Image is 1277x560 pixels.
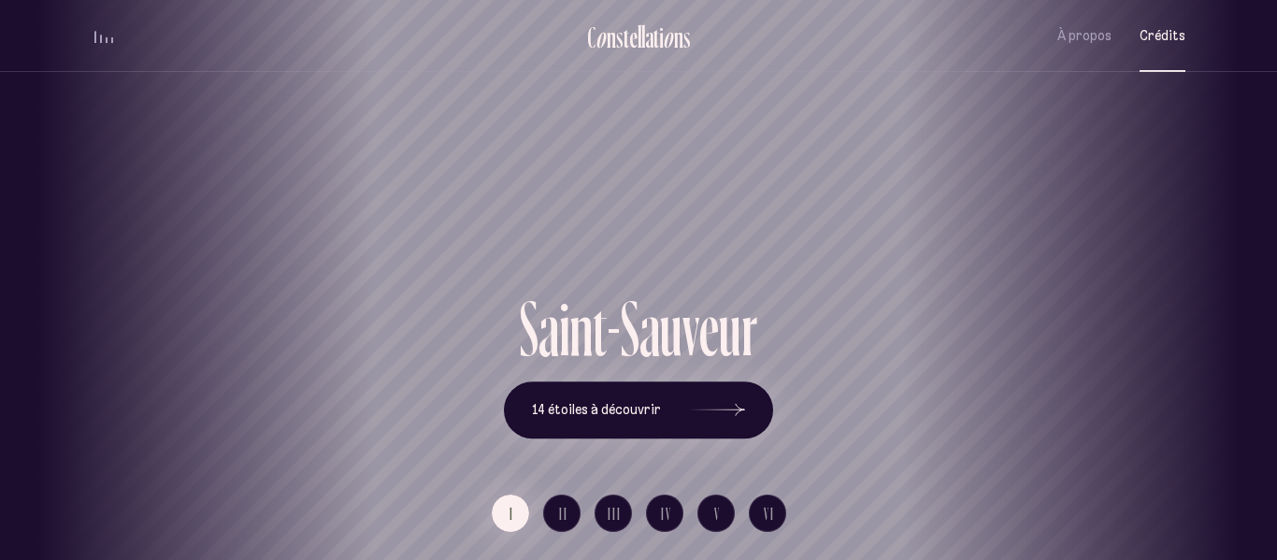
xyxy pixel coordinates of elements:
div: r [741,290,757,367]
span: VI [764,506,775,522]
button: II [543,495,581,532]
button: VI [749,495,786,532]
span: IV [661,506,672,522]
div: C [587,22,595,52]
button: IV [646,495,683,532]
span: V [714,506,721,522]
div: u [719,290,741,367]
div: a [645,22,653,52]
div: n [607,22,616,52]
div: t [624,22,629,52]
button: À propos [1057,14,1112,58]
div: v [682,290,699,367]
button: volume audio [92,26,116,46]
div: a [538,290,559,367]
div: i [659,22,664,52]
div: s [616,22,624,52]
div: i [559,290,569,367]
button: I [492,495,529,532]
div: o [663,22,674,52]
span: I [509,506,514,522]
div: o [595,22,607,52]
div: S [621,290,639,367]
div: e [699,290,719,367]
span: Crédits [1140,28,1185,44]
button: III [595,495,632,532]
button: 14 étoiles à découvrir [504,381,773,439]
div: s [683,22,691,52]
div: n [569,290,593,367]
button: Crédits [1140,14,1185,58]
button: V [697,495,735,532]
span: 14 étoiles à découvrir [532,402,661,418]
div: a [639,290,660,367]
div: t [593,290,607,367]
span: III [608,506,622,522]
div: S [520,290,538,367]
span: II [559,506,568,522]
span: À propos [1057,28,1112,44]
div: l [638,22,641,52]
div: n [674,22,683,52]
div: t [653,22,659,52]
div: e [629,22,638,52]
div: l [641,22,645,52]
div: - [607,290,621,367]
div: u [660,290,682,367]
